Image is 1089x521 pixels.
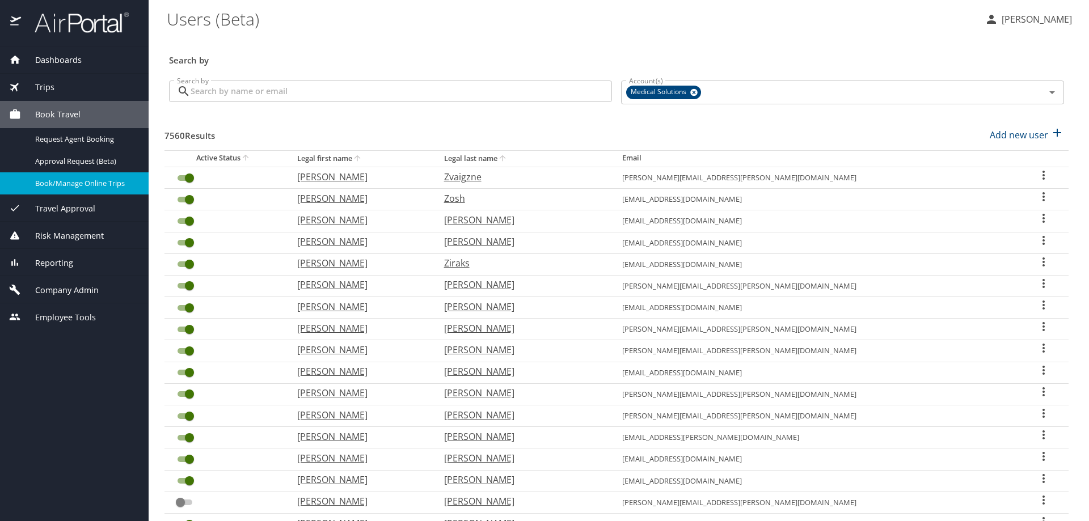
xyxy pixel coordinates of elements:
[444,278,600,291] p: [PERSON_NAME]
[444,213,600,227] p: [PERSON_NAME]
[444,408,600,422] p: [PERSON_NAME]
[613,470,1019,492] td: [EMAIL_ADDRESS][DOMAIN_NAME]
[21,81,54,94] span: Trips
[444,170,600,184] p: Zvaigzne
[613,167,1019,188] td: [PERSON_NAME][EMAIL_ADDRESS][PERSON_NAME][DOMAIN_NAME]
[297,170,421,184] p: [PERSON_NAME]
[297,408,421,422] p: [PERSON_NAME]
[169,47,1064,67] h3: Search by
[297,213,421,227] p: [PERSON_NAME]
[444,386,600,400] p: [PERSON_NAME]
[613,150,1019,167] th: Email
[980,9,1077,29] button: [PERSON_NAME]
[444,192,600,205] p: Zosh
[985,122,1069,147] button: Add new user
[1044,84,1060,100] button: Open
[297,494,421,508] p: [PERSON_NAME]
[444,430,600,443] p: [PERSON_NAME]
[288,150,435,167] th: Legal first name
[444,256,600,270] p: Ziraks
[297,235,421,248] p: [PERSON_NAME]
[164,150,288,167] th: Active Status
[352,154,364,164] button: sort
[444,321,600,335] p: [PERSON_NAME]
[10,11,22,33] img: icon-airportal.png
[444,494,600,508] p: [PERSON_NAME]
[613,189,1019,210] td: [EMAIL_ADDRESS][DOMAIN_NAME]
[613,448,1019,470] td: [EMAIL_ADDRESS][DOMAIN_NAME]
[444,300,600,314] p: [PERSON_NAME]
[626,86,701,99] div: Medical Solutions
[444,235,600,248] p: [PERSON_NAME]
[613,319,1019,340] td: [PERSON_NAME][EMAIL_ADDRESS][PERSON_NAME][DOMAIN_NAME]
[35,178,135,189] span: Book/Manage Online Trips
[297,300,421,314] p: [PERSON_NAME]
[613,492,1019,513] td: [PERSON_NAME][EMAIL_ADDRESS][PERSON_NAME][DOMAIN_NAME]
[444,365,600,378] p: [PERSON_NAME]
[297,451,421,465] p: [PERSON_NAME]
[297,321,421,335] p: [PERSON_NAME]
[297,343,421,357] p: [PERSON_NAME]
[297,192,421,205] p: [PERSON_NAME]
[22,11,129,33] img: airportal-logo.png
[613,297,1019,319] td: [EMAIL_ADDRESS][DOMAIN_NAME]
[21,54,82,66] span: Dashboards
[297,473,421,486] p: [PERSON_NAME]
[21,311,96,324] span: Employee Tools
[435,150,613,167] th: Legal last name
[21,284,99,296] span: Company Admin
[613,362,1019,383] td: [EMAIL_ADDRESS][DOMAIN_NAME]
[167,1,976,36] h1: Users (Beta)
[191,81,612,102] input: Search by name or email
[35,156,135,167] span: Approval Request (Beta)
[613,405,1019,427] td: [PERSON_NAME][EMAIL_ADDRESS][PERSON_NAME][DOMAIN_NAME]
[21,230,104,242] span: Risk Management
[240,153,252,164] button: sort
[21,202,95,215] span: Travel Approval
[21,108,81,121] span: Book Travel
[297,430,421,443] p: [PERSON_NAME]
[297,365,421,378] p: [PERSON_NAME]
[497,154,509,164] button: sort
[35,134,135,145] span: Request Agent Booking
[444,473,600,486] p: [PERSON_NAME]
[613,340,1019,362] td: [PERSON_NAME][EMAIL_ADDRESS][PERSON_NAME][DOMAIN_NAME]
[626,86,693,98] span: Medical Solutions
[613,275,1019,296] td: [PERSON_NAME][EMAIL_ADDRESS][PERSON_NAME][DOMAIN_NAME]
[444,451,600,465] p: [PERSON_NAME]
[297,386,421,400] p: [PERSON_NAME]
[613,232,1019,253] td: [EMAIL_ADDRESS][DOMAIN_NAME]
[297,278,421,291] p: [PERSON_NAME]
[990,128,1048,142] p: Add new user
[613,210,1019,232] td: [EMAIL_ADDRESS][DOMAIN_NAME]
[21,257,73,269] span: Reporting
[297,256,421,270] p: [PERSON_NAME]
[613,253,1019,275] td: [EMAIL_ADDRESS][DOMAIN_NAME]
[998,12,1072,26] p: [PERSON_NAME]
[444,343,600,357] p: [PERSON_NAME]
[164,122,215,142] h3: 7560 Results
[613,383,1019,405] td: [PERSON_NAME][EMAIL_ADDRESS][PERSON_NAME][DOMAIN_NAME]
[613,427,1019,448] td: [EMAIL_ADDRESS][PERSON_NAME][DOMAIN_NAME]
